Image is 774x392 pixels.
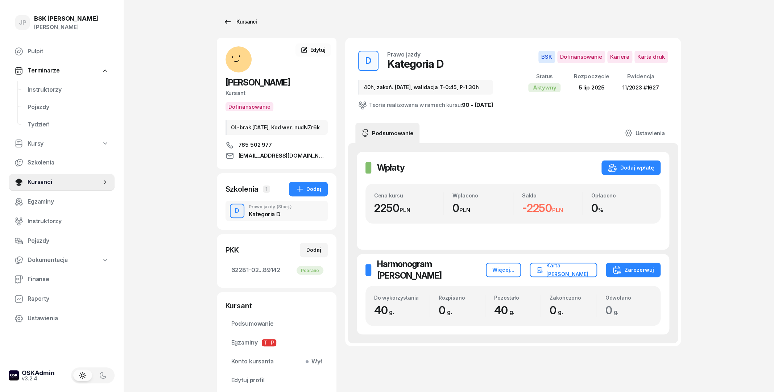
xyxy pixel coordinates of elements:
[225,120,328,135] div: OL-brak [DATE], Kod wer. nudNZr6k
[538,51,668,63] button: BSKDofinansowanieKarieraKarta druk
[374,295,430,301] div: Do wykorzystania
[225,77,290,88] span: [PERSON_NAME]
[9,252,115,268] a: Dokumentacja
[28,120,109,129] span: Tydzień
[231,357,322,366] span: Konto kursanta
[225,301,328,311] div: Kursant
[263,185,270,193] span: 1
[601,160,661,175] button: Dodaj wpłatę
[439,304,456,317] span: 0
[358,100,493,110] div: Teoria realizowana w ramach kursu:
[225,262,328,279] a: 62281-02...89142Pobrano
[277,205,292,209] span: (Stacj.)
[452,201,513,215] div: 0
[9,154,115,171] a: Szkolenia
[509,308,514,316] small: g.
[486,263,521,277] button: Więcej...
[492,266,514,274] div: Więcej...
[231,266,322,275] span: 62281-02...89142
[28,275,109,284] span: Finanse
[22,376,55,381] div: v3.2.4
[28,314,109,323] span: Ustawienia
[22,81,115,99] a: Instruktorzy
[28,47,109,56] span: Pulpit
[9,232,115,250] a: Pojazdy
[225,353,328,370] a: Konto kursantaWył
[459,207,470,213] small: PLN
[358,51,378,71] button: D
[230,204,244,218] button: D
[22,116,115,133] a: Tydzień
[9,290,115,308] a: Raporty
[295,185,321,193] div: Dodaj
[300,243,328,257] button: Dodaj
[28,236,109,246] span: Pojazdy
[269,339,276,346] span: P
[9,310,115,327] a: Ustawienia
[28,66,59,75] span: Terminarze
[28,103,109,112] span: Pojazdy
[231,338,322,347] span: Egzaminy
[355,123,419,143] a: Podsumowanie
[231,376,322,385] span: Edytuj profil
[591,201,652,215] div: 0
[289,182,328,196] button: Dodaj
[536,261,591,279] div: Karta [PERSON_NAME]
[387,51,421,57] div: Prawo jazdy
[217,14,263,29] a: Kursanci
[494,295,541,301] div: Pozostało
[225,102,273,111] button: Dofinansowanie
[622,72,659,81] div: Ewidencja
[295,43,330,57] a: Edytuj
[34,16,98,22] div: BSK [PERSON_NAME]
[22,99,115,116] a: Pojazdy
[28,197,109,207] span: Egzaminy
[377,258,486,282] h2: Harmonogram [PERSON_NAME]
[452,192,513,199] div: Wpłacono
[9,193,115,210] a: Egzaminy
[9,135,115,152] a: Kursy
[225,141,328,149] a: 785 502 977
[9,62,115,79] a: Terminarze
[606,263,661,277] button: Zarezerwuj
[618,123,670,143] a: Ustawienia
[306,246,321,254] div: Dodaj
[557,51,605,63] span: Dofinansowanie
[225,245,239,255] div: PKK
[528,72,560,81] div: Status
[28,178,102,187] span: Kursanci
[591,192,652,199] div: Opłacono
[231,319,322,329] span: Podsumowanie
[9,213,115,230] a: Instruktorzy
[34,22,98,32] div: [PERSON_NAME]
[225,334,328,351] a: EgzaminyTP
[9,271,115,288] a: Finanse
[225,315,328,333] a: Podsumowanie
[389,308,394,316] small: g.
[558,308,563,316] small: g.
[598,207,603,213] small: %
[9,370,19,380] img: logo-xs-dark@2x.png
[387,57,443,70] div: Kategoria D
[634,51,668,63] span: Karta druk
[309,357,322,366] span: Wył
[28,217,109,226] span: Instruktorzy
[374,192,444,199] div: Cena kursu
[374,201,444,215] div: 2250
[9,174,115,191] a: Kursanci
[28,85,109,95] span: Instruktorzy
[377,162,405,174] h2: Wpłaty
[239,141,272,149] span: 785 502 977
[225,88,328,98] div: Kursant
[358,80,493,95] div: 40h, zakoń. [DATE], walidacja T-0:45, P-1:30h
[494,304,518,317] span: 40
[28,294,109,304] span: Raporty
[605,304,622,317] span: 0
[223,17,257,26] div: Kursanci
[538,51,555,63] span: BSK
[28,255,68,265] span: Dokumentacja
[550,304,567,317] span: 0
[225,201,328,221] button: DPrawo jazdy(Stacj.)Kategoria D
[239,151,328,160] span: [EMAIL_ADDRESS][DOMAIN_NAME]
[225,151,328,160] a: [EMAIL_ADDRESS][DOMAIN_NAME]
